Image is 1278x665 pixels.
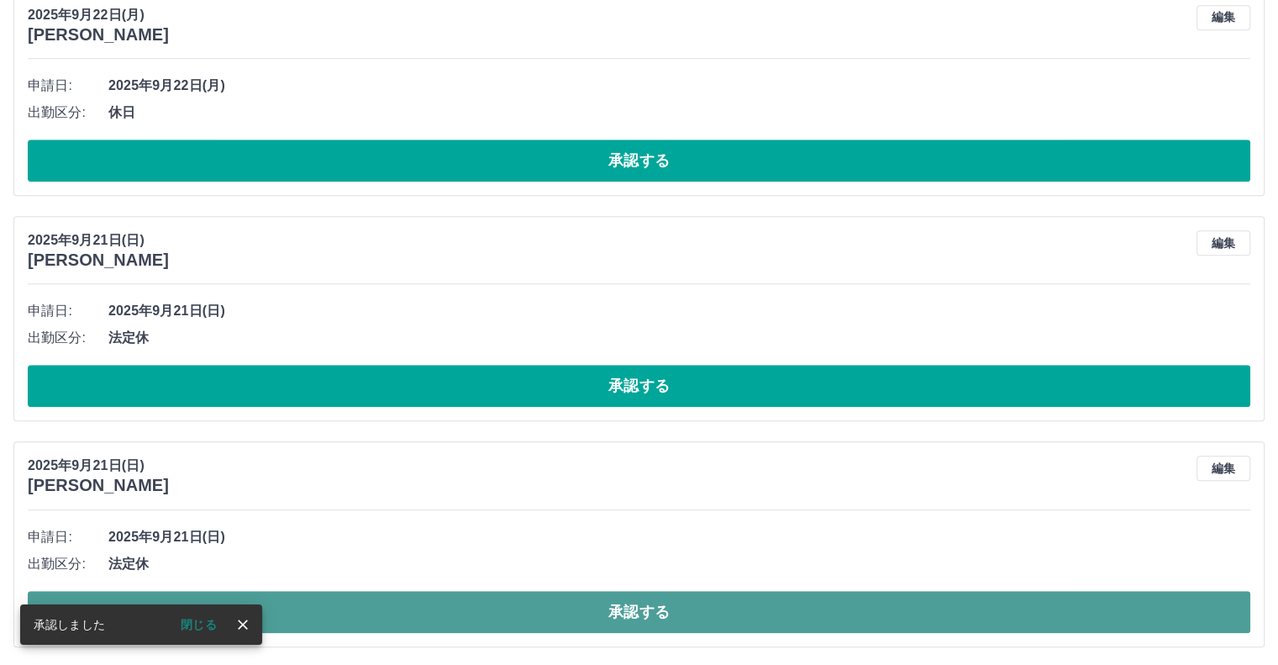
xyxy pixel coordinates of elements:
[34,610,105,640] div: 承認しました
[108,527,1250,547] span: 2025年9月21日(日)
[108,103,1250,123] span: 休日
[28,251,169,270] h3: [PERSON_NAME]
[28,103,108,123] span: 出勤区分:
[28,527,108,547] span: 申請日:
[28,365,1250,407] button: 承認する
[108,554,1250,574] span: 法定休
[28,140,1250,182] button: 承認する
[28,456,169,476] p: 2025年9月21日(日)
[108,328,1250,348] span: 法定休
[28,591,1250,633] button: 承認する
[108,301,1250,321] span: 2025年9月21日(日)
[28,301,108,321] span: 申請日:
[28,25,169,45] h3: [PERSON_NAME]
[28,230,169,251] p: 2025年9月21日(日)
[28,76,108,96] span: 申請日:
[108,76,1250,96] span: 2025年9月22日(月)
[1196,230,1250,256] button: 編集
[28,476,169,495] h3: [PERSON_NAME]
[1196,5,1250,30] button: 編集
[28,554,108,574] span: 出勤区分:
[230,612,255,637] button: close
[167,612,230,637] button: 閉じる
[1196,456,1250,481] button: 編集
[28,5,169,25] p: 2025年9月22日(月)
[28,328,108,348] span: 出勤区分:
